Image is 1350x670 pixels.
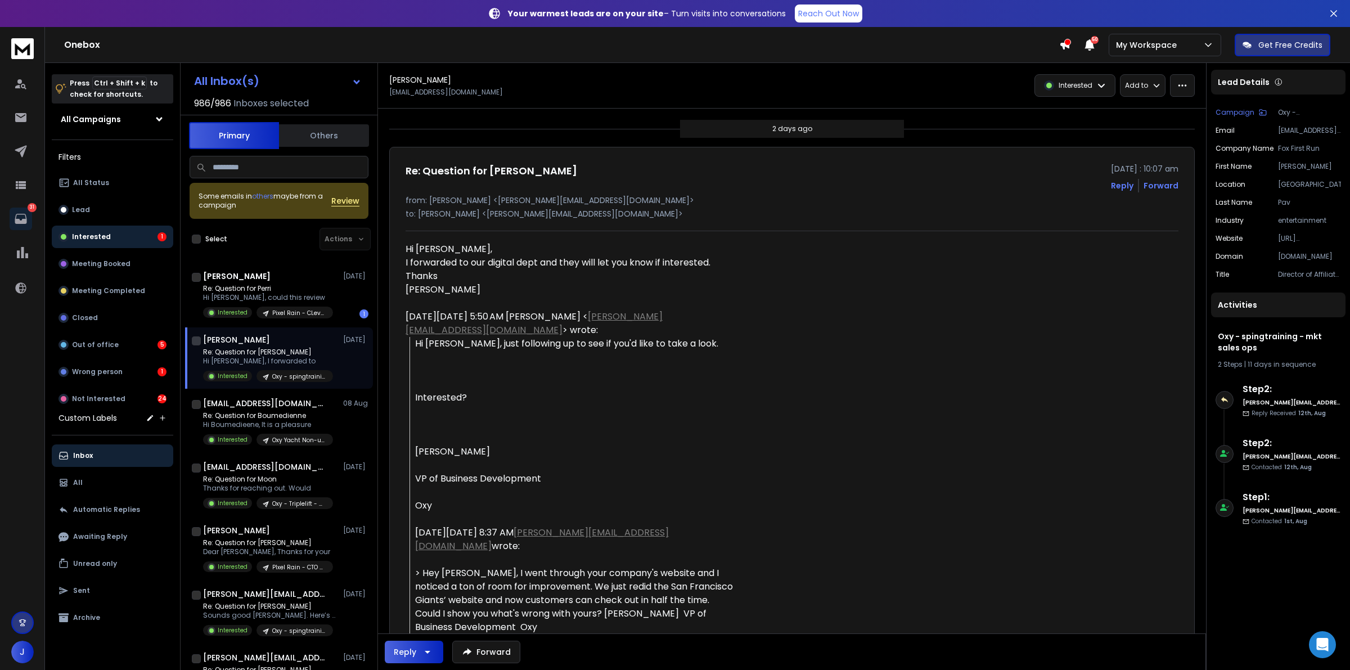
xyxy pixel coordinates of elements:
[72,232,111,241] p: Interested
[157,394,166,403] div: 24
[73,451,93,460] p: Inbox
[11,641,34,663] button: J
[1216,108,1267,117] button: Campaign
[203,293,333,302] p: Hi [PERSON_NAME], could this review
[252,191,273,201] span: others
[1243,383,1341,396] h6: Step 2 :
[1216,144,1273,153] p: Company Name
[1258,39,1322,51] p: Get Free Credits
[1091,36,1099,44] span: 50
[52,388,173,410] button: Not Interested24
[415,526,669,552] a: [PERSON_NAME][EMAIL_ADDRESS][DOMAIN_NAME]
[508,8,786,19] p: – Turn visits into conversations
[1216,252,1243,261] p: domain
[343,462,368,471] p: [DATE]
[409,337,734,647] blockquote: Hi [PERSON_NAME], just following up to see if you'd like to take a look. Interested? [PERSON_NAME...
[52,471,173,494] button: All
[1278,108,1341,117] p: Oxy - spingtraining - mkt sales ops
[203,547,333,556] p: Dear [PERSON_NAME], Thanks for your
[272,436,326,444] p: Oxy Yacht Non-us Relaunch-- re run
[1278,270,1341,279] p: Director of Affiliate Relations and Brand Marketing
[70,78,157,100] p: Press to check for shortcuts.
[52,280,173,302] button: Meeting Completed
[1278,216,1341,225] p: entertainment
[218,563,247,571] p: Interested
[359,309,368,318] div: 1
[1216,270,1229,279] p: title
[203,398,327,409] h1: [EMAIL_ADDRESS][DOMAIN_NAME]
[1116,39,1181,51] p: My Workspace
[1216,180,1245,189] p: location
[406,310,734,337] div: [DATE][DATE] 5:50 AM [PERSON_NAME] < > wrote:
[233,97,309,110] h3: Inboxes selected
[52,361,173,383] button: Wrong person1
[1278,162,1341,171] p: [PERSON_NAME]
[272,500,326,508] p: Oxy - Triplelift - mkt growth - US
[52,334,173,356] button: Out of office5
[73,559,117,568] p: Unread only
[1278,252,1341,261] p: [DOMAIN_NAME]
[1218,331,1339,353] h1: Oxy - spingtraining - mkt sales ops
[52,226,173,248] button: Interested1
[1252,409,1326,417] p: Reply Received
[1278,144,1341,153] p: Fox First Run
[1284,517,1307,525] span: 1st, Aug
[406,242,734,296] div: Hi [PERSON_NAME],
[1218,359,1243,369] span: 2 Steps
[343,653,368,662] p: [DATE]
[72,205,90,214] p: Lead
[1278,180,1341,189] p: [GEOGRAPHIC_DATA]
[1059,81,1092,90] p: Interested
[199,192,331,210] div: Some emails in maybe from a campaign
[389,74,451,86] h1: [PERSON_NAME]
[406,256,734,269] div: I forwarded to our digital dept and they will let you know if interested.
[279,123,369,148] button: Others
[73,532,127,541] p: Awaiting Reply
[64,38,1059,52] h1: Onebox
[73,178,109,187] p: All Status
[1218,77,1270,88] p: Lead Details
[1216,198,1252,207] p: Last Name
[52,525,173,548] button: Awaiting Reply
[73,613,100,622] p: Archive
[203,588,327,600] h1: [PERSON_NAME][EMAIL_ADDRESS][DOMAIN_NAME]
[406,195,1178,206] p: from: [PERSON_NAME] <[PERSON_NAME][EMAIL_ADDRESS][DOMAIN_NAME]>
[52,606,173,629] button: Archive
[11,38,34,59] img: logo
[1278,126,1341,135] p: [EMAIL_ADDRESS][DOMAIN_NAME]
[218,499,247,507] p: Interested
[1243,398,1341,407] h6: [PERSON_NAME][EMAIL_ADDRESS][DOMAIN_NAME]
[272,309,326,317] p: Pixel Rain - CLevel VP Dir - IT Ops Inno Legal Data Eng Prod
[203,334,270,345] h1: [PERSON_NAME]
[343,590,368,599] p: [DATE]
[203,411,333,420] p: Re: Question for Boumedienne
[218,435,247,444] p: Interested
[1144,180,1178,191] div: Forward
[1278,198,1341,207] p: Pav
[272,563,326,572] p: PIxel Rain - CTO +200 emp [GEOGRAPHIC_DATA]
[795,5,862,23] a: Reach Out Now
[1211,293,1345,317] div: Activities
[1218,360,1339,369] div: |
[61,114,121,125] h1: All Campaigns
[52,552,173,575] button: Unread only
[508,8,664,19] strong: Your warmest leads are on your site
[157,367,166,376] div: 1
[1216,234,1243,243] p: website
[194,75,259,87] h1: All Inbox(s)
[73,586,90,595] p: Sent
[406,269,734,296] div: Thanks [PERSON_NAME]
[92,77,147,89] span: Ctrl + Shift + k
[1248,359,1316,369] span: 11 days in sequence
[203,475,333,484] p: Re: Question for Moon
[218,626,247,635] p: Interested
[406,310,663,336] a: [PERSON_NAME][EMAIL_ADDRESS][DOMAIN_NAME]
[52,172,173,194] button: All Status
[1309,631,1336,658] div: Open Intercom Messenger
[72,313,98,322] p: Closed
[203,420,333,429] p: Hi Boumedieene, It is a pleasure
[1111,180,1133,191] button: Reply
[58,412,117,424] h3: Custom Labels
[1216,162,1252,171] p: First Name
